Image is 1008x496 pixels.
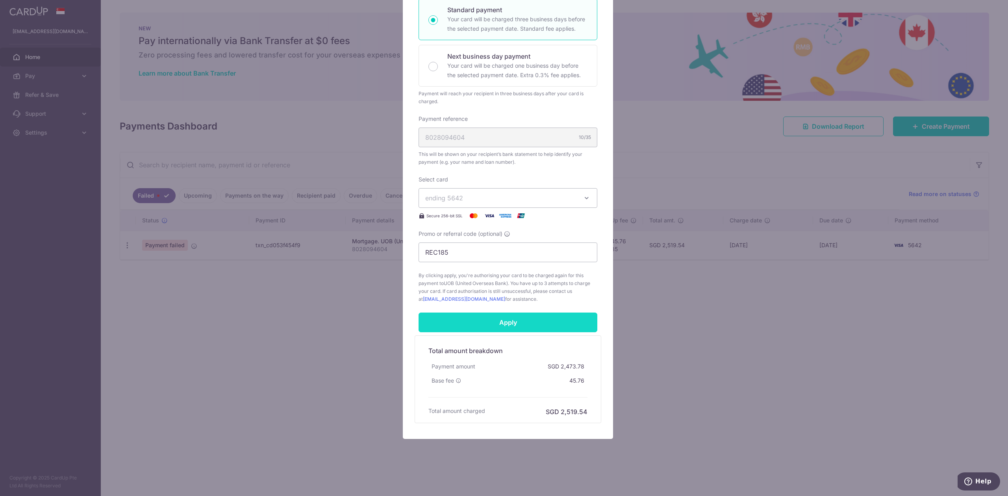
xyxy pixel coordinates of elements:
label: Payment reference [419,115,468,123]
a: [EMAIL_ADDRESS][DOMAIN_NAME] [423,296,505,302]
input: Apply [419,313,597,332]
span: By clicking apply, you're authorising your card to be charged again for this payment to . You hav... [419,272,597,303]
span: Promo or referral code (optional) [419,230,502,238]
img: Mastercard [466,211,482,220]
p: Next business day payment [447,52,587,61]
iframe: Opens a widget where you can find more information [958,472,1000,492]
button: ending 5642 [419,188,597,208]
h6: SGD 2,519.54 [546,407,587,416]
img: American Express [497,211,513,220]
div: Payment will reach your recipient in three business days after your card is charged. [419,90,597,105]
div: Payment amount [428,359,478,374]
p: Your card will be charged three business days before the selected payment date. Standard fee appl... [447,15,587,33]
div: 45.76 [566,374,587,388]
label: Select card [419,176,448,183]
div: 10/35 [579,133,591,141]
div: SGD 2,473.78 [545,359,587,374]
p: Standard payment [447,5,587,15]
img: UnionPay [513,211,529,220]
span: Base fee [432,377,454,385]
p: Your card will be charged one business day before the selected payment date. Extra 0.3% fee applies. [447,61,587,80]
span: UOB (United Overseas Bank) [444,280,508,286]
h5: Total amount breakdown [428,346,587,355]
span: This will be shown on your recipient’s bank statement to help identify your payment (e.g. your na... [419,150,597,166]
img: Visa [482,211,497,220]
span: Secure 256-bit SSL [426,213,463,219]
span: ending 5642 [425,194,463,202]
h6: Total amount charged [428,407,485,415]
